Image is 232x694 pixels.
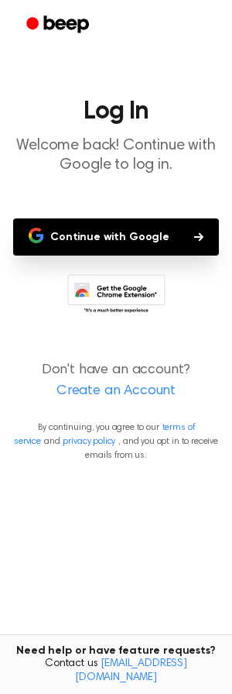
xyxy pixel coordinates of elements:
[12,360,220,402] p: Don't have an account?
[75,658,187,683] a: [EMAIL_ADDRESS][DOMAIN_NAME]
[15,381,217,402] a: Create an Account
[9,658,223,685] span: Contact us
[63,437,115,446] a: privacy policy
[12,99,220,124] h1: Log In
[12,421,220,462] p: By continuing, you agree to our and , and you opt in to receive emails from us.
[12,136,220,175] p: Welcome back! Continue with Google to log in.
[13,218,219,256] button: Continue with Google
[15,10,103,40] a: Beep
